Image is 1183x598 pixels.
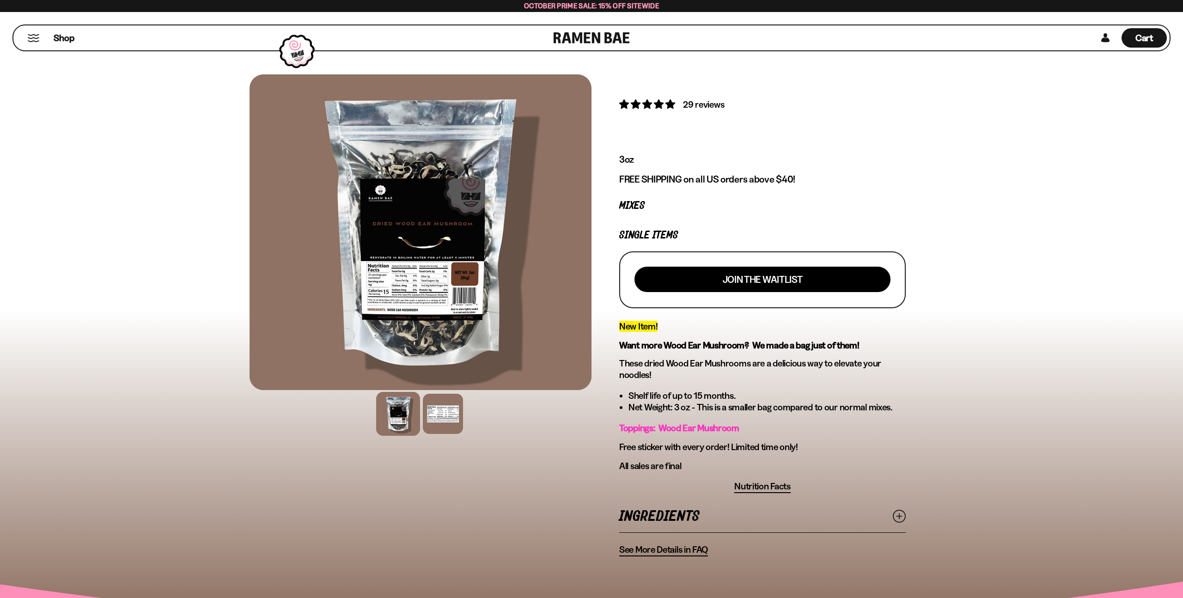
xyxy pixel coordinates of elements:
[619,500,906,532] a: Ingredients
[634,267,890,292] button: Join the waitlist
[619,98,677,110] span: 4.86 stars
[54,32,74,44] span: Shop
[54,28,74,48] a: Shop
[1135,32,1153,43] span: Cart
[723,275,803,284] span: Join the waitlist
[734,481,791,493] button: Nutrition Facts
[683,99,724,110] span: 29 reviews
[619,201,906,210] p: Mixes
[628,402,906,413] li: Net Weight: 3 oz - This is a smaller bag compared to our normal mixes.
[619,321,658,332] span: New Item!
[619,422,739,433] span: Toppings: Wood Ear Mushroom
[619,340,860,351] strong: Want more Wood Ear Mushroom? We made a bag just of them!
[619,358,906,381] p: These dried Wood Ear Mushrooms are a delicious way to elevate your noodles!
[619,173,906,185] p: FREE SHIPPING on all US orders above $40!
[619,231,906,240] p: Single Items
[27,34,40,42] button: Mobile Menu Trigger
[524,1,659,10] span: October Prime Sale: 15% off Sitewide
[1122,25,1167,50] div: Cart
[619,441,798,452] span: Free sticker with every order! Limited time only!
[619,460,906,472] p: All sales are final
[619,544,708,555] span: See More Details in FAQ
[734,481,791,492] span: Nutrition Facts
[628,390,906,402] li: Shelf life of up to 15 months.
[619,544,708,556] a: See More Details in FAQ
